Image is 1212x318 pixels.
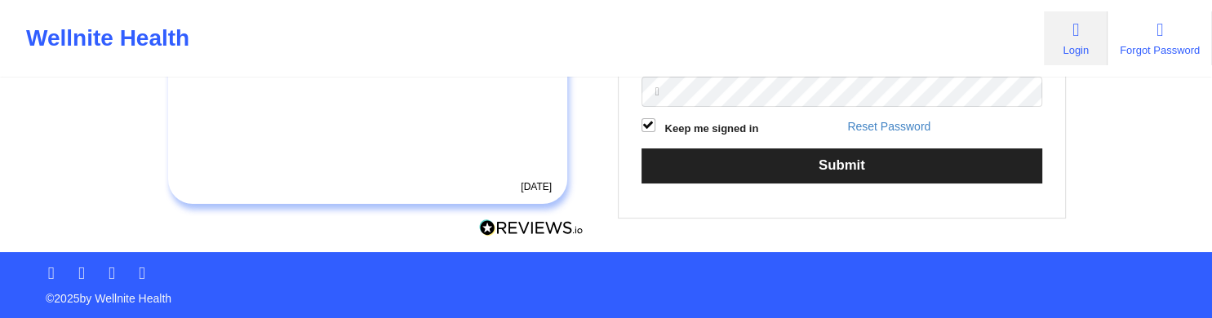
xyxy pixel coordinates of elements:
[34,279,1178,307] p: © 2025 by Wellnite Health
[642,148,1043,183] button: Submit
[479,219,584,236] img: Reviews.io Logo
[847,120,930,133] a: Reset Password
[479,219,584,241] a: Reviews.io Logo
[1044,11,1108,65] a: Login
[665,121,759,137] label: Keep me signed in
[521,181,552,192] time: [DATE]
[1108,11,1212,65] a: Forgot Password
